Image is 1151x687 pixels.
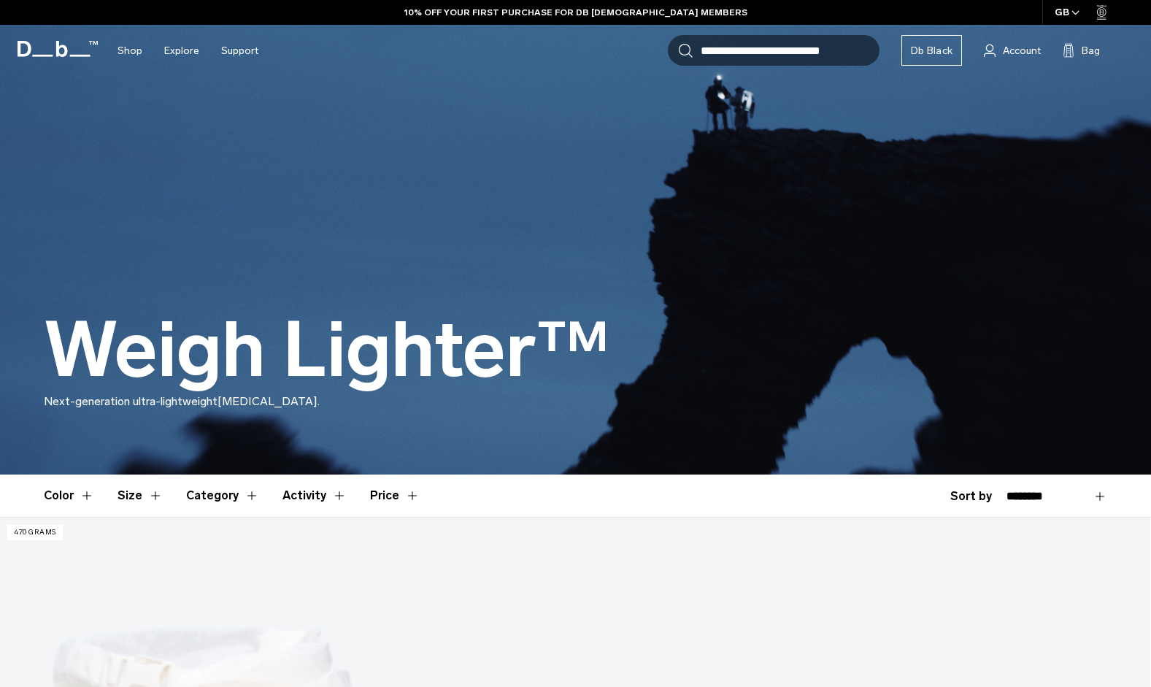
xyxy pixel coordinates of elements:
nav: Main Navigation [107,25,269,77]
button: Toggle Filter [44,475,94,517]
button: Toggle Filter [186,475,259,517]
span: [MEDICAL_DATA]. [218,394,320,408]
a: Explore [164,25,199,77]
span: Next-generation ultra-lightweight [44,394,218,408]
a: Db Black [901,35,962,66]
button: Toggle Filter [118,475,163,517]
h1: Weigh Lighter™ [44,308,609,393]
button: Toggle Filter [282,475,347,517]
a: Support [221,25,258,77]
button: Bag [1063,42,1100,59]
a: Shop [118,25,142,77]
span: Bag [1082,43,1100,58]
p: 470 grams [7,525,63,540]
a: 10% OFF YOUR FIRST PURCHASE FOR DB [DEMOGRAPHIC_DATA] MEMBERS [404,6,747,19]
button: Toggle Price [370,475,420,517]
span: Account [1003,43,1041,58]
a: Account [984,42,1041,59]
